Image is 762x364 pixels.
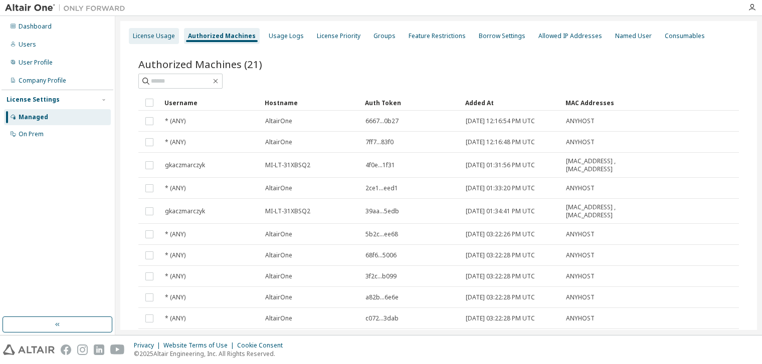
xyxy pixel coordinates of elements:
div: Dashboard [19,23,52,31]
span: c072...3dab [365,314,399,322]
div: Company Profile [19,77,66,85]
span: gkaczmarczyk [165,207,205,215]
div: Username [164,95,257,111]
div: MAC Addresses [565,95,629,111]
div: Feature Restrictions [409,32,466,40]
span: * (ANY) [165,138,185,146]
span: * (ANY) [165,117,185,125]
p: © 2025 Altair Engineering, Inc. All Rights Reserved. [134,349,289,358]
span: ANYHOST [566,314,595,322]
span: [DATE] 12:16:54 PM UTC [466,117,535,125]
div: Allowed IP Addresses [538,32,602,40]
span: AltairOne [265,314,292,322]
span: gkaczmarczyk [165,161,205,169]
span: AltairOne [265,117,292,125]
span: ANYHOST [566,293,595,301]
span: a82b...6e6e [365,293,399,301]
span: * (ANY) [165,184,185,192]
div: Usage Logs [269,32,304,40]
span: MI-LT-31XBSQ2 [265,207,310,215]
span: 5b2c...ee68 [365,230,398,238]
span: ANYHOST [566,117,595,125]
span: * (ANY) [165,251,185,259]
span: [DATE] 03:22:28 PM UTC [466,272,535,280]
span: [DATE] 12:16:48 PM UTC [466,138,535,146]
div: Website Terms of Use [163,341,237,349]
div: Authorized Machines [188,32,256,40]
div: Consumables [665,32,705,40]
img: altair_logo.svg [3,344,55,355]
span: [DATE] 01:33:20 PM UTC [466,184,535,192]
span: * (ANY) [165,314,185,322]
span: [DATE] 03:22:26 PM UTC [466,230,535,238]
span: 2ce1...eed1 [365,184,398,192]
div: User Profile [19,59,53,67]
span: [DATE] 03:22:28 PM UTC [466,293,535,301]
div: Privacy [134,341,163,349]
span: 39aa...5edb [365,207,399,215]
span: ANYHOST [566,184,595,192]
span: [MAC_ADDRESS] , [MAC_ADDRESS] [566,157,628,173]
span: AltairOne [265,184,292,192]
div: Hostname [265,95,357,111]
span: AltairOne [265,272,292,280]
span: * (ANY) [165,293,185,301]
span: 6667...0b27 [365,117,399,125]
div: License Usage [133,32,175,40]
span: [MAC_ADDRESS] , [MAC_ADDRESS] [566,203,628,219]
span: ANYHOST [566,138,595,146]
img: facebook.svg [61,344,71,355]
span: 4f0e...1f31 [365,161,395,169]
div: Cookie Consent [237,341,289,349]
div: Named User [615,32,652,40]
div: Auth Token [365,95,457,111]
div: Users [19,41,36,49]
img: Altair One [5,3,130,13]
span: [DATE] 01:31:56 PM UTC [466,161,535,169]
div: License Settings [7,96,60,104]
span: AltairOne [265,293,292,301]
div: Borrow Settings [479,32,525,40]
span: AltairOne [265,230,292,238]
span: ANYHOST [566,272,595,280]
span: 68f6...5006 [365,251,397,259]
div: Added At [465,95,557,111]
div: Managed [19,113,48,121]
span: [DATE] 03:22:28 PM UTC [466,314,535,322]
div: Groups [373,32,396,40]
span: MI-LT-31XBSQ2 [265,161,310,169]
span: [DATE] 01:34:41 PM UTC [466,207,535,215]
img: youtube.svg [110,344,125,355]
span: * (ANY) [165,230,185,238]
div: On Prem [19,130,44,138]
span: [DATE] 03:22:28 PM UTC [466,251,535,259]
div: License Priority [317,32,360,40]
span: ANYHOST [566,230,595,238]
span: ANYHOST [566,251,595,259]
img: instagram.svg [77,344,88,355]
span: * (ANY) [165,272,185,280]
span: 7ff7...83f0 [365,138,394,146]
span: Authorized Machines (21) [138,57,262,71]
img: linkedin.svg [94,344,104,355]
span: 3f2c...b099 [365,272,397,280]
span: AltairOne [265,251,292,259]
span: AltairOne [265,138,292,146]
